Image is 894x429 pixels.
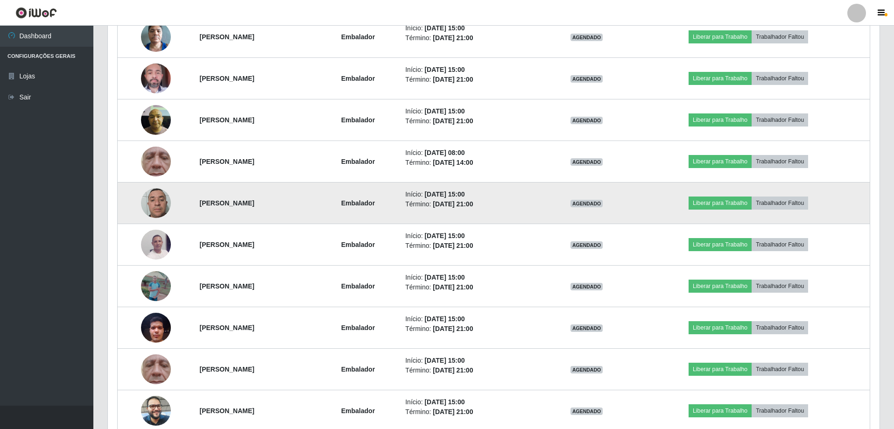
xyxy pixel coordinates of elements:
[424,149,465,156] time: [DATE] 08:00
[199,324,254,331] strong: [PERSON_NAME]
[689,363,752,376] button: Liberar para Trabalho
[141,308,171,347] img: 1740566003126.jpeg
[689,30,752,43] button: Liberar para Trabalho
[433,200,473,208] time: [DATE] 21:00
[405,33,541,43] li: Término:
[341,199,375,207] strong: Embalador
[405,116,541,126] li: Término:
[141,253,171,319] img: 1748216066032.jpeg
[424,66,465,73] time: [DATE] 15:00
[424,398,465,406] time: [DATE] 15:00
[405,356,541,366] li: Início:
[752,197,808,210] button: Trabalhador Faltou
[199,158,254,165] strong: [PERSON_NAME]
[752,280,808,293] button: Trabalhador Faltou
[424,274,465,281] time: [DATE] 15:00
[405,366,541,375] li: Término:
[689,155,752,168] button: Liberar para Trabalho
[405,282,541,292] li: Término:
[433,283,473,291] time: [DATE] 21:00
[689,113,752,127] button: Liberar para Trabalho
[433,159,473,166] time: [DATE] 14:00
[433,366,473,374] time: [DATE] 21:00
[570,324,603,332] span: AGENDADO
[405,273,541,282] li: Início:
[405,190,541,199] li: Início:
[570,200,603,207] span: AGENDADO
[405,148,541,158] li: Início:
[570,158,603,166] span: AGENDADO
[141,183,171,223] img: 1724708797477.jpeg
[433,34,473,42] time: [DATE] 21:00
[433,325,473,332] time: [DATE] 21:00
[570,408,603,415] span: AGENDADO
[405,407,541,417] li: Término:
[405,199,541,209] li: Término:
[199,241,254,248] strong: [PERSON_NAME]
[405,65,541,75] li: Início:
[433,117,473,125] time: [DATE] 21:00
[752,113,808,127] button: Trabalhador Faltou
[433,408,473,415] time: [DATE] 21:00
[141,100,171,140] img: 1755557335737.jpeg
[341,366,375,373] strong: Embalador
[341,33,375,41] strong: Embalador
[199,75,254,82] strong: [PERSON_NAME]
[141,225,171,264] img: 1741714811200.jpeg
[341,158,375,165] strong: Embalador
[405,324,541,334] li: Término:
[405,397,541,407] li: Início:
[424,357,465,364] time: [DATE] 15:00
[689,404,752,417] button: Liberar para Trabalho
[752,30,808,43] button: Trabalhador Faltou
[689,72,752,85] button: Liberar para Trabalho
[405,231,541,241] li: Início:
[405,314,541,324] li: Início:
[405,23,541,33] li: Início:
[199,407,254,415] strong: [PERSON_NAME]
[341,282,375,290] strong: Embalador
[752,72,808,85] button: Trabalhador Faltou
[405,241,541,251] li: Término:
[570,34,603,41] span: AGENDADO
[570,241,603,249] span: AGENDADO
[752,363,808,376] button: Trabalhador Faltou
[424,107,465,115] time: [DATE] 15:00
[141,128,171,195] img: 1747494723003.jpeg
[341,324,375,331] strong: Embalador
[141,58,171,98] img: 1718556919128.jpeg
[424,190,465,198] time: [DATE] 15:00
[570,366,603,373] span: AGENDADO
[752,238,808,251] button: Trabalhador Faltou
[405,158,541,168] li: Término:
[405,75,541,84] li: Término:
[424,232,465,239] time: [DATE] 15:00
[689,321,752,334] button: Liberar para Trabalho
[433,76,473,83] time: [DATE] 21:00
[570,283,603,290] span: AGENDADO
[141,336,171,402] img: 1747494723003.jpeg
[424,315,465,323] time: [DATE] 15:00
[433,242,473,249] time: [DATE] 21:00
[15,7,57,19] img: CoreUI Logo
[199,199,254,207] strong: [PERSON_NAME]
[689,280,752,293] button: Liberar para Trabalho
[752,404,808,417] button: Trabalhador Faltou
[689,238,752,251] button: Liberar para Trabalho
[199,282,254,290] strong: [PERSON_NAME]
[199,366,254,373] strong: [PERSON_NAME]
[199,116,254,124] strong: [PERSON_NAME]
[752,155,808,168] button: Trabalhador Faltou
[341,116,375,124] strong: Embalador
[424,24,465,32] time: [DATE] 15:00
[141,17,171,56] img: 1720641166740.jpeg
[752,321,808,334] button: Trabalhador Faltou
[570,117,603,124] span: AGENDADO
[405,106,541,116] li: Início:
[570,75,603,83] span: AGENDADO
[199,33,254,41] strong: [PERSON_NAME]
[689,197,752,210] button: Liberar para Trabalho
[341,75,375,82] strong: Embalador
[341,241,375,248] strong: Embalador
[341,407,375,415] strong: Embalador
